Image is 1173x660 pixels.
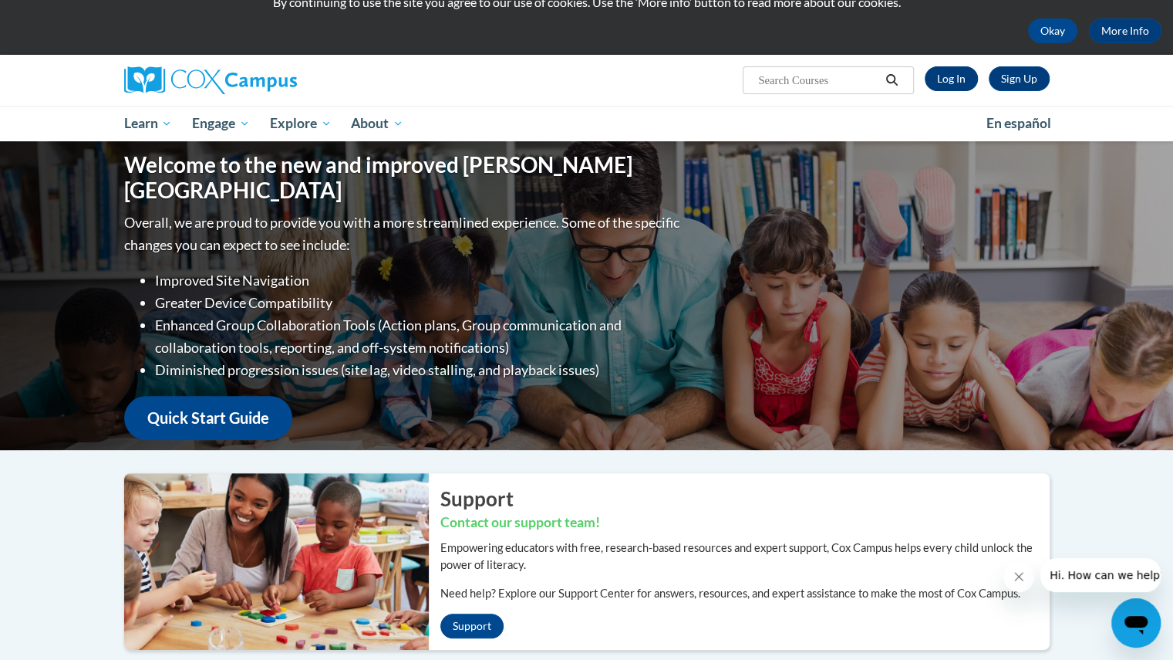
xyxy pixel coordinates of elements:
span: Explore [270,114,332,133]
span: About [351,114,403,133]
a: Learn [114,106,183,141]
a: Cox Campus [124,66,417,94]
li: Improved Site Navigation [155,269,683,292]
span: Hi. How can we help? [9,11,125,23]
a: Log In [925,66,978,91]
a: Engage [182,106,260,141]
a: More Info [1089,19,1161,43]
span: Learn [123,114,172,133]
button: Search [880,71,903,90]
a: Quick Start Guide [124,396,292,440]
iframe: Button to launch messaging window [1111,598,1161,648]
iframe: Close message [1003,561,1034,592]
li: Greater Device Compatibility [155,292,683,314]
a: Explore [260,106,342,141]
img: Cox Campus [124,66,297,94]
h2: Support [440,485,1050,513]
button: Okay [1028,19,1077,43]
li: Enhanced Group Collaboration Tools (Action plans, Group communication and collaboration tools, re... [155,314,683,359]
p: Need help? Explore our Support Center for answers, resources, and expert assistance to make the m... [440,585,1050,602]
a: Register [989,66,1050,91]
span: Engage [192,114,250,133]
iframe: Message from company [1040,558,1161,592]
p: Empowering educators with free, research-based resources and expert support, Cox Campus helps eve... [440,540,1050,574]
img: ... [113,473,429,649]
div: Main menu [101,106,1073,141]
a: About [341,106,413,141]
h1: Welcome to the new and improved [PERSON_NAME][GEOGRAPHIC_DATA] [124,152,683,204]
span: En español [986,115,1051,131]
h3: Contact our support team! [440,513,1050,533]
a: Support [440,614,504,638]
li: Diminished progression issues (site lag, video stalling, and playback issues) [155,359,683,381]
p: Overall, we are proud to provide you with a more streamlined experience. Some of the specific cha... [124,212,683,256]
a: En español [976,107,1061,140]
input: Search Courses [757,71,880,90]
